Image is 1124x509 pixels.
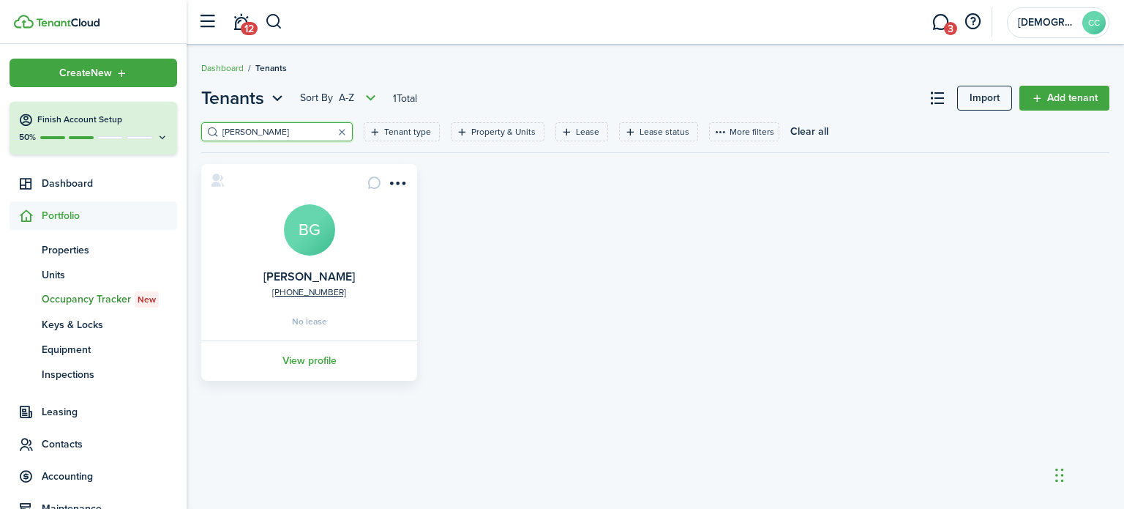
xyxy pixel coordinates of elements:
p: 50% [18,131,37,144]
a: Inspections [10,362,177,387]
span: 3 [944,22,957,35]
span: New [138,293,156,306]
a: [PHONE_NUMBER] [272,286,346,299]
button: Search [265,10,283,34]
span: 12 [241,22,258,35]
span: Leasing [42,404,177,420]
span: Keys & Locks [42,317,177,332]
button: Sort byA-Z [300,89,380,107]
span: Units [42,267,177,283]
button: Open sidebar [193,8,221,36]
a: BG [284,204,335,256]
span: Catholic Charities of Northern Nevada [1018,18,1076,28]
a: Notifications [227,4,255,41]
button: Clear search [331,122,352,142]
filter-tag: Open filter [555,122,608,141]
a: Add tenant [1019,86,1109,111]
a: Dashboard [201,62,244,75]
filter-tag-label: Lease status [640,125,689,138]
span: A-Z [339,91,354,105]
a: Properties [10,237,177,262]
a: Messaging [926,4,954,41]
a: Occupancy TrackerNew [10,287,177,312]
span: Occupancy Tracker [42,291,177,308]
input: Search here... [219,125,348,139]
span: Properties [42,242,177,258]
span: Inspections [42,367,177,382]
filter-tag: Open filter [619,122,698,141]
filter-tag: Open filter [364,122,440,141]
filter-tag-label: Property & Units [471,125,536,138]
span: Portfolio [42,208,177,223]
header-page-total: 1 Total [393,91,417,106]
span: Create New [59,68,112,78]
filter-tag-label: Tenant type [384,125,431,138]
a: Units [10,262,177,287]
span: Sort by [300,91,339,105]
img: TenantCloud [14,15,34,29]
span: Accounting [42,469,177,484]
button: Finish Account Setup50% [10,102,177,155]
button: Open menu [201,85,287,111]
div: Drag [1055,453,1064,497]
span: Equipment [42,342,177,357]
filter-tag-label: Lease [576,125,599,138]
a: View profile [199,341,419,381]
button: Open resource center [960,10,985,34]
span: No lease [292,317,327,326]
a: Import [957,86,1012,111]
button: Open menu [385,176,408,196]
span: Tenants [201,85,264,111]
button: More filters [709,122,779,141]
button: Open menu [300,89,380,107]
button: Tenants [201,85,287,111]
a: Equipment [10,337,177,362]
a: Dashboard [10,169,177,198]
span: Dashboard [42,176,177,191]
avatar-text: CC [1082,11,1106,34]
span: Tenants [255,62,287,75]
button: Open menu [10,59,177,87]
iframe: Chat Widget [1051,439,1124,509]
h4: Finish Account Setup [37,114,168,126]
a: Keys & Locks [10,312,177,337]
img: TenantCloud [36,18,100,27]
a: [PERSON_NAME] [263,268,355,285]
filter-tag: Open filter [451,122,544,141]
span: Contacts [42,436,177,452]
button: Clear all [790,122,828,141]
